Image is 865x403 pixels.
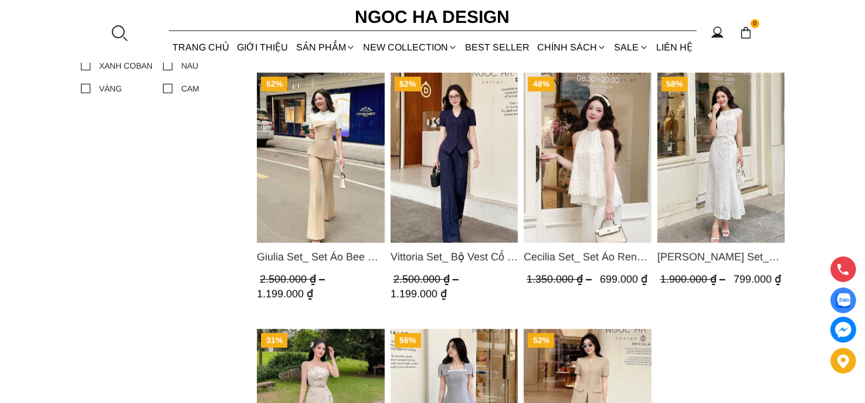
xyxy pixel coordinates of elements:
a: Link to Isabella Set_ Bộ Ren Áo Sơ Mi Vai Chờm Chân Váy Đuôi Cá Màu Trắng BJ139 [657,249,785,265]
a: Product image - Isabella Set_ Bộ Ren Áo Sơ Mi Vai Chờm Chân Váy Đuôi Cá Màu Trắng BJ139 [657,73,785,243]
a: NEW COLLECTION [359,32,461,63]
a: Link to Giulia Set_ Set Áo Bee Mix Cổ Trắng Đính Cúc Quần Loe BQ014 [257,249,385,265]
a: BEST SELLER [462,32,534,63]
img: Display image [836,293,850,308]
span: Vittoria Set_ Bộ Vest Cổ V Quần Suông Kẻ Sọc BQ013 [390,249,518,265]
img: Cecilia Set_ Set Áo Ren Cổ Yếm Quần Suông Màu Kem BQ015 [524,73,652,243]
div: Chính sách [534,32,610,63]
a: Display image [830,287,856,313]
span: 1.350.000 ₫ [527,273,595,285]
img: Vittoria Set_ Bộ Vest Cổ V Quần Suông Kẻ Sọc BQ013 [390,73,518,243]
img: Isabella Set_ Bộ Ren Áo Sơ Mi Vai Chờm Chân Váy Đuôi Cá Màu Trắng BJ139 [657,73,785,243]
span: 1.199.000 ₫ [257,288,313,300]
a: Product image - Cecilia Set_ Set Áo Ren Cổ Yếm Quần Suông Màu Kem BQ015 [524,73,652,243]
span: Cecilia Set_ Set Áo Ren Cổ Yếm Quần Suông Màu Kem BQ015 [524,249,652,265]
span: 1.199.000 ₫ [390,288,446,300]
span: 2.500.000 ₫ [260,273,328,285]
div: VÀNG [100,82,123,95]
div: XANH COBAN [100,59,153,72]
a: Ngoc Ha Design [345,3,521,31]
span: Giulia Set_ Set Áo Bee Mix Cổ Trắng Đính Cúc Quần Loe BQ014 [257,249,385,265]
a: LIÊN HỆ [652,32,696,63]
span: [PERSON_NAME] Set_ [PERSON_NAME] Áo Sơ Mi [PERSON_NAME] [PERSON_NAME] Đuôi Cá [PERSON_NAME] BJ139 [657,249,785,265]
div: NÂU [182,59,199,72]
a: Product image - Giulia Set_ Set Áo Bee Mix Cổ Trắng Đính Cúc Quần Loe BQ014 [257,73,385,243]
img: Giulia Set_ Set Áo Bee Mix Cổ Trắng Đính Cúc Quần Loe BQ014 [257,73,385,243]
img: img-CART-ICON-ksit0nf1 [740,26,752,39]
span: 1.900.000 ₫ [660,273,728,285]
div: SẢN PHẨM [292,32,359,63]
a: SALE [610,32,652,63]
a: Link to Vittoria Set_ Bộ Vest Cổ V Quần Suông Kẻ Sọc BQ013 [390,249,518,265]
a: Link to Cecilia Set_ Set Áo Ren Cổ Yếm Quần Suông Màu Kem BQ015 [524,249,652,265]
a: Product image - Vittoria Set_ Bộ Vest Cổ V Quần Suông Kẻ Sọc BQ013 [390,73,518,243]
a: GIỚI THIỆU [233,32,292,63]
span: 699.000 ₫ [600,273,647,285]
span: 0 [751,19,760,29]
a: messenger [830,317,856,343]
a: TRANG CHỦ [169,32,233,63]
div: CAM [182,82,200,95]
span: 2.500.000 ₫ [393,273,461,285]
span: 799.000 ₫ [733,273,781,285]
